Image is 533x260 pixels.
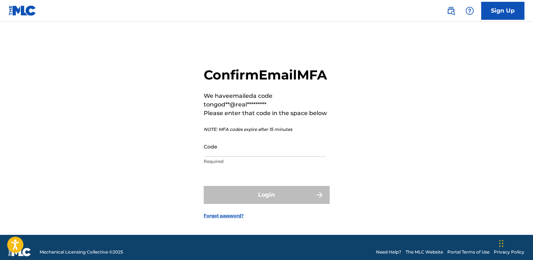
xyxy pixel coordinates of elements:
[497,225,533,260] iframe: Chat Widget
[204,213,244,219] a: Forgot password?
[462,4,477,18] div: Help
[376,249,401,255] a: Need Help?
[499,233,503,254] div: Drag
[447,6,455,15] img: search
[481,2,524,20] a: Sign Up
[494,249,524,255] a: Privacy Policy
[40,249,123,255] span: Mechanical Licensing Collective © 2025
[406,249,443,255] a: The MLC Website
[465,6,474,15] img: help
[204,109,330,118] p: Please enter that code in the space below
[447,249,489,255] a: Portal Terms of Use
[444,4,458,18] a: Public Search
[9,248,31,256] img: logo
[204,158,325,165] p: Required
[204,67,330,83] h2: Confirm Email MFA
[204,126,330,133] p: NOTE: MFA codes expire after 15 minutes
[9,5,36,16] img: MLC Logo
